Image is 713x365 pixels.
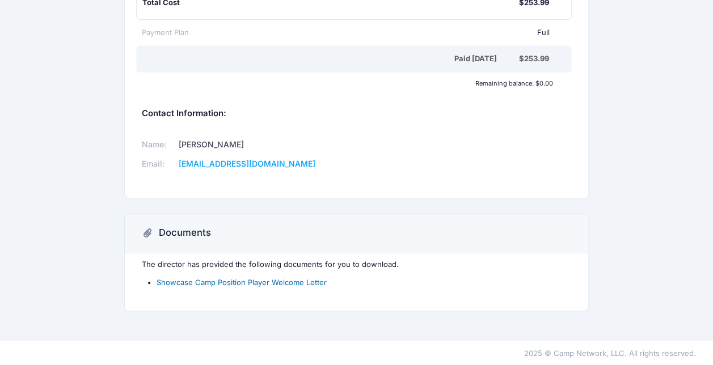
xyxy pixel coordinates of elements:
div: Paid [DATE] [144,53,519,65]
p: The director has provided the following documents for you to download. [142,259,572,270]
span: 2025 © Camp Network, LLC. All rights reserved. [524,349,696,358]
td: Name: [142,135,175,155]
h5: Contact Information: [142,109,572,119]
div: $253.99 [519,53,549,65]
div: Full [189,27,550,39]
a: Showcase Camp Position Player Welcome Letter [157,278,327,287]
div: Payment Plan [142,27,189,39]
div: Remaining balance: $0.00 [136,80,559,87]
a: [EMAIL_ADDRESS][DOMAIN_NAME] [179,159,315,168]
td: Email: [142,155,175,174]
td: [PERSON_NAME] [175,135,341,155]
h3: Documents [159,227,211,239]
